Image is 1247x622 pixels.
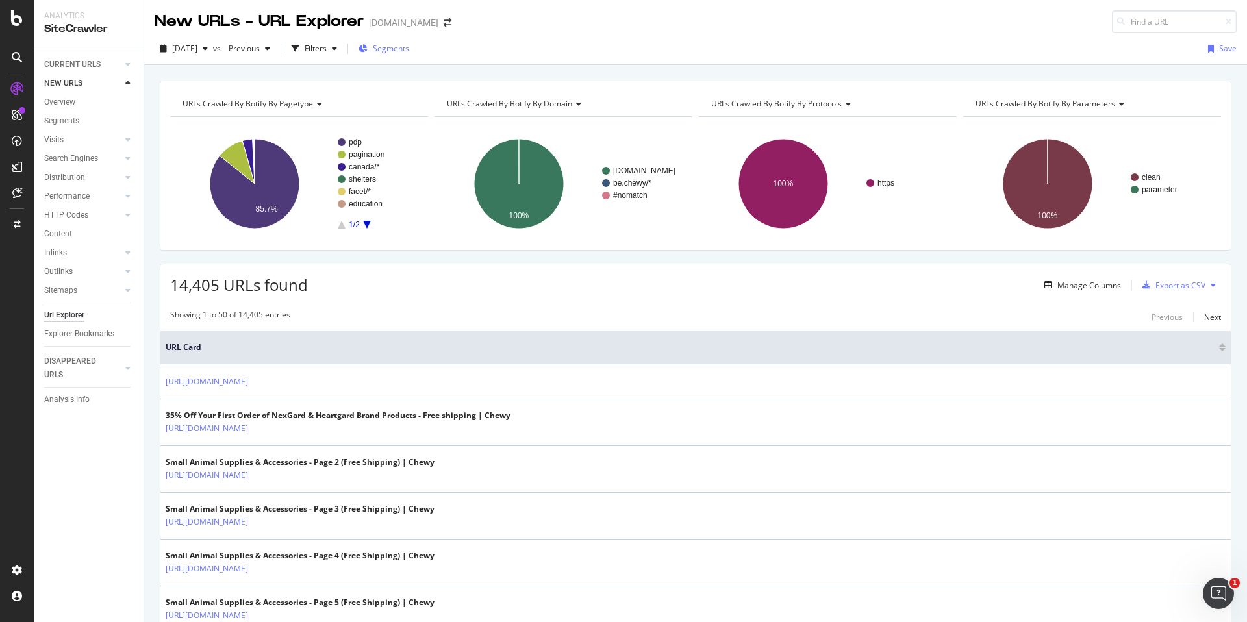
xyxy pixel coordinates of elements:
[44,265,73,279] div: Outlinks
[613,166,675,175] text: [DOMAIN_NAME]
[349,138,362,147] text: pdp
[44,95,75,109] div: Overview
[155,10,364,32] div: New URLs - URL Explorer
[613,179,651,188] text: be.chewy/*
[44,133,64,147] div: Visits
[444,93,681,114] h4: URLs Crawled By Botify By domain
[373,43,409,54] span: Segments
[305,43,327,54] div: Filters
[44,190,90,203] div: Performance
[166,516,248,529] a: [URL][DOMAIN_NAME]
[1203,38,1237,59] button: Save
[44,10,133,21] div: Analytics
[44,152,121,166] a: Search Engines
[349,162,380,171] text: canada/*
[1142,185,1178,194] text: parameter
[166,375,248,388] a: [URL][DOMAIN_NAME]
[44,355,121,382] a: DISAPPEARED URLS
[877,179,894,188] text: https
[44,393,90,406] div: Analysis Info
[1203,578,1234,609] iframe: Intercom live chat
[774,179,794,188] text: 100%
[170,127,425,240] svg: A chart.
[44,246,67,260] div: Inlinks
[1142,173,1161,182] text: clean
[349,199,383,208] text: education
[44,284,77,297] div: Sitemaps
[349,187,371,196] text: facet/*
[183,98,313,109] span: URLs Crawled By Botify By pagetype
[170,309,290,325] div: Showing 1 to 50 of 14,405 entries
[709,93,945,114] h4: URLs Crawled By Botify By protocols
[44,308,134,322] a: Url Explorer
[349,150,384,159] text: pagination
[44,58,101,71] div: CURRENT URLS
[166,469,248,482] a: [URL][DOMAIN_NAME]
[223,38,275,59] button: Previous
[1219,43,1237,54] div: Save
[44,95,134,109] a: Overview
[170,274,308,295] span: 14,405 URLs found
[44,190,121,203] a: Performance
[44,265,121,279] a: Outlinks
[44,58,121,71] a: CURRENT URLS
[166,342,1216,353] span: URL Card
[44,393,134,406] a: Analysis Info
[44,171,85,184] div: Distribution
[447,98,572,109] span: URLs Crawled By Botify By domain
[1152,309,1183,325] button: Previous
[44,114,79,128] div: Segments
[166,609,248,622] a: [URL][DOMAIN_NAME]
[444,18,451,27] div: arrow-right-arrow-left
[1039,277,1121,293] button: Manage Columns
[44,152,98,166] div: Search Engines
[963,127,1218,240] svg: A chart.
[44,227,134,241] a: Content
[44,327,114,341] div: Explorer Bookmarks
[172,43,197,54] span: 2025 Aug. 23rd
[1112,10,1237,33] input: Find a URL
[1038,211,1058,220] text: 100%
[166,456,435,468] div: Small Animal Supplies & Accessories - Page 2 (Free Shipping) | Chewy
[353,38,414,59] button: Segments
[44,77,121,90] a: NEW URLS
[44,114,134,128] a: Segments
[44,355,110,382] div: DISAPPEARED URLS
[349,220,360,229] text: 1/2
[44,246,121,260] a: Inlinks
[976,98,1115,109] span: URLs Crawled By Botify By parameters
[44,208,121,222] a: HTTP Codes
[509,211,529,220] text: 100%
[435,127,690,240] svg: A chart.
[1229,578,1240,588] span: 1
[1057,280,1121,291] div: Manage Columns
[1155,280,1205,291] div: Export as CSV
[613,191,648,200] text: #nomatch
[155,38,213,59] button: [DATE]
[256,205,278,214] text: 85.7%
[349,175,376,184] text: shelters
[44,227,72,241] div: Content
[44,284,121,297] a: Sitemaps
[286,38,342,59] button: Filters
[699,127,954,240] svg: A chart.
[213,43,223,54] span: vs
[44,208,88,222] div: HTTP Codes
[166,597,435,608] div: Small Animal Supplies & Accessories - Page 5 (Free Shipping) | Chewy
[1152,312,1183,323] div: Previous
[44,327,134,341] a: Explorer Bookmarks
[1204,312,1221,323] div: Next
[166,503,435,515] div: Small Animal Supplies & Accessories - Page 3 (Free Shipping) | Chewy
[44,133,121,147] a: Visits
[369,16,438,29] div: [DOMAIN_NAME]
[44,308,84,322] div: Url Explorer
[44,21,133,36] div: SiteCrawler
[223,43,260,54] span: Previous
[180,93,416,114] h4: URLs Crawled By Botify By pagetype
[1137,275,1205,295] button: Export as CSV
[711,98,842,109] span: URLs Crawled By Botify By protocols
